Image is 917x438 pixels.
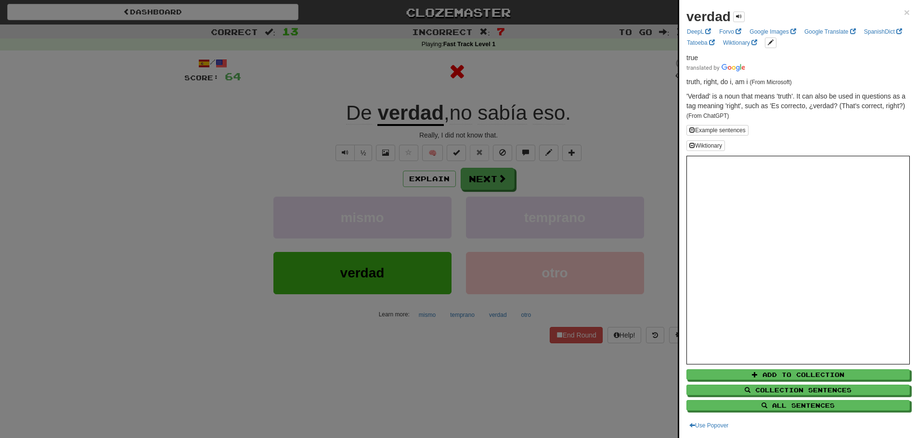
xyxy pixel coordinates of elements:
[686,77,910,87] p: truth, right, do i, am i
[861,26,905,37] a: SpanishDict
[686,369,910,380] button: Add to Collection
[747,26,799,37] a: Google Images
[686,140,725,151] button: Wiktionary
[686,385,910,395] button: Collection Sentences
[686,113,729,119] small: (From ChatGPT)
[904,7,910,17] button: Close
[684,26,714,37] a: DeepL
[720,38,760,48] a: Wiktionary
[801,26,859,37] a: Google Translate
[765,38,776,48] button: edit links
[750,79,792,86] small: (From Microsoft)
[716,26,744,37] a: Forvo
[686,400,910,411] button: All Sentences
[684,38,718,48] a: Tatoeba
[686,9,731,24] strong: verdad
[686,64,745,72] img: Color short
[904,7,910,18] span: ×
[686,91,910,120] p: 'Verdad' is a noun that means 'truth'. It can also be used in questions as a tag meaning 'right',...
[686,54,698,62] span: true
[686,420,731,431] button: Use Popover
[686,125,749,136] button: Example sentences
